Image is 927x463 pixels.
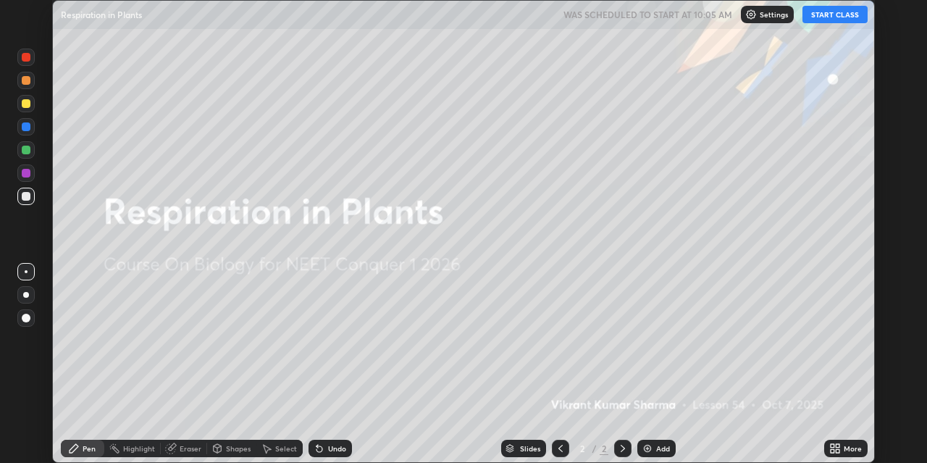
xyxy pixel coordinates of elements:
[563,8,732,21] h5: WAS SCHEDULED TO START AT 10:05 AM
[656,445,670,452] div: Add
[226,445,251,452] div: Shapes
[760,11,788,18] p: Settings
[180,445,201,452] div: Eraser
[745,9,757,20] img: class-settings-icons
[328,445,346,452] div: Undo
[844,445,862,452] div: More
[83,445,96,452] div: Pen
[575,444,590,453] div: 2
[520,445,540,452] div: Slides
[592,444,597,453] div: /
[600,442,608,455] div: 2
[802,6,868,23] button: START CLASS
[275,445,297,452] div: Select
[61,9,142,20] p: Respiration in Plants
[123,445,155,452] div: Highlight
[642,443,653,454] img: add-slide-button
